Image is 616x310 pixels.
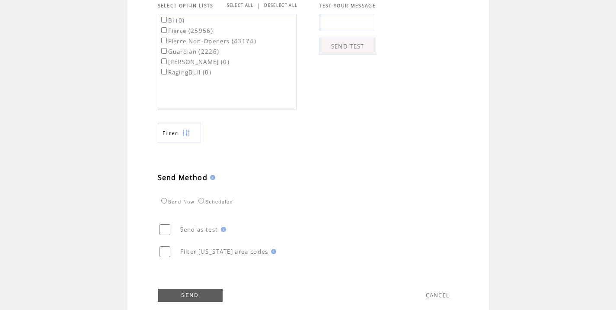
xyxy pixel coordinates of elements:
label: Fierce Non-Openers (43174) [160,37,257,45]
input: Send Now [161,198,167,203]
a: DESELECT ALL [264,3,297,8]
label: Send Now [159,199,195,204]
img: help.gif [268,249,276,254]
a: SELECT ALL [227,3,254,8]
span: Filter [US_STATE] area codes [180,248,268,255]
label: Fierce (25956) [160,27,214,35]
label: RagingBull (0) [160,68,212,76]
span: Send as test [180,226,218,233]
a: SEND TEST [319,38,376,55]
a: CANCEL [426,291,450,299]
label: [PERSON_NAME] (0) [160,58,230,66]
label: Scheduled [196,199,233,204]
span: Show filters [163,129,178,137]
img: help.gif [218,227,226,232]
input: Scheduled [198,198,204,203]
img: filters.png [182,123,190,143]
input: Guardian (2226) [161,48,167,54]
input: [PERSON_NAME] (0) [161,58,167,64]
span: Send Method [158,173,208,182]
label: Guardian (2226) [160,48,220,55]
img: help.gif [207,175,215,180]
input: Fierce (25956) [161,27,167,33]
span: SELECT OPT-IN LISTS [158,3,214,9]
input: RagingBull (0) [161,69,167,74]
span: | [257,2,261,10]
span: TEST YOUR MESSAGE [319,3,376,9]
input: Fierce Non-Openers (43174) [161,38,167,43]
input: Bi (0) [161,17,167,23]
a: Filter [158,123,201,142]
a: SEND [158,289,223,302]
label: Bi (0) [160,16,185,24]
